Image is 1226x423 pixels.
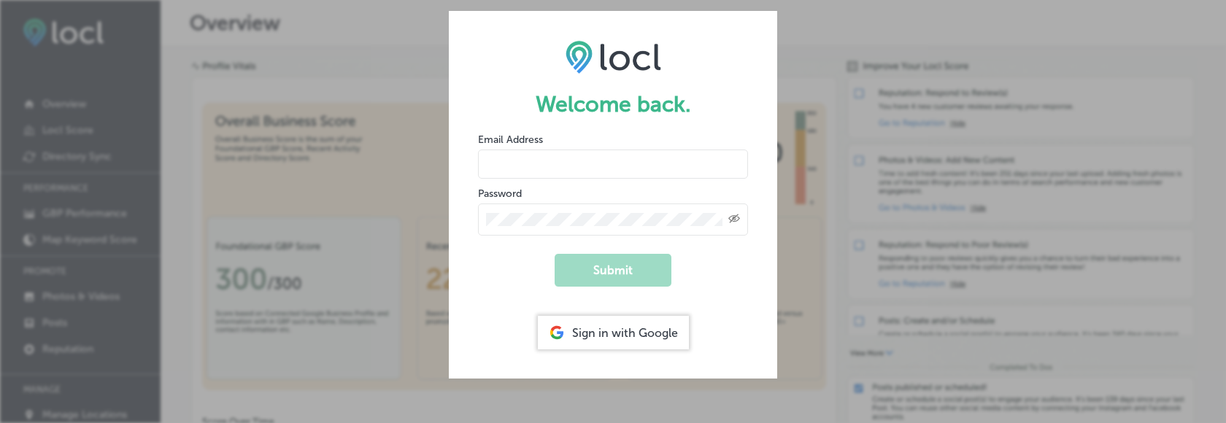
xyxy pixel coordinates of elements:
[478,91,748,117] h1: Welcome back.
[538,316,689,349] div: Sign in with Google
[555,254,671,287] button: Submit
[728,213,740,226] span: Toggle password visibility
[566,40,661,74] img: LOCL logo
[478,133,543,146] label: Email Address
[478,187,522,200] label: Password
